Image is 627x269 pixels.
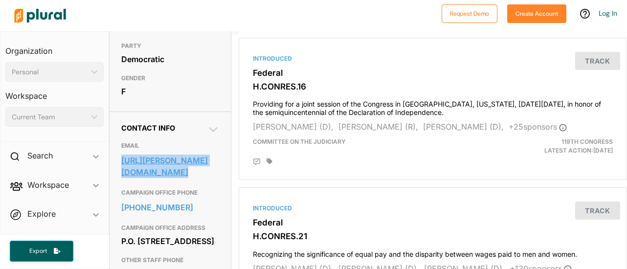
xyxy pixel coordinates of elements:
[253,138,346,145] span: Committee on the Judiciary
[253,246,613,259] h4: Recognizing the significance of equal pay and the disparity between wages paid to men and women.
[12,112,88,122] div: Current Team
[121,187,219,199] h3: CAMPAIGN OFFICE PHONE
[121,200,219,215] a: [PHONE_NUMBER]
[338,122,418,132] span: [PERSON_NAME] (R),
[253,204,613,213] div: Introduced
[10,241,73,262] button: Export
[561,138,613,145] span: 119th Congress
[442,8,497,18] a: Request Demo
[121,84,219,99] div: F
[253,122,334,132] span: [PERSON_NAME] (D),
[575,202,620,220] button: Track
[121,222,219,234] h3: CAMPAIGN OFFICE ADDRESS
[121,153,219,179] a: [URL][PERSON_NAME][DOMAIN_NAME]
[599,9,617,18] a: Log In
[121,124,175,132] span: Contact Info
[253,82,613,91] h3: H.CONRES.16
[253,95,613,117] h4: Providing for a joint session of the Congress in [GEOGRAPHIC_DATA], [US_STATE], [DATE][DATE], in ...
[423,122,504,132] span: [PERSON_NAME] (D),
[575,52,620,70] button: Track
[22,247,54,255] span: Export
[121,254,219,266] h3: OTHER STAFF PHONE
[253,218,613,227] h3: Federal
[267,158,272,165] div: Add tags
[442,4,497,23] button: Request Demo
[27,150,53,161] h2: Search
[121,72,219,84] h3: GENDER
[253,231,613,241] h3: H.CONRES.21
[5,82,104,103] h3: Workspace
[121,234,219,248] div: P.O. [STREET_ADDRESS]
[12,67,88,77] div: Personal
[509,122,567,132] span: + 25 sponsor s
[507,8,566,18] a: Create Account
[5,37,104,58] h3: Organization
[121,140,219,152] h3: EMAIL
[253,158,261,166] div: Add Position Statement
[253,54,613,63] div: Introduced
[121,40,219,52] h3: PARTY
[253,68,613,78] h3: Federal
[507,4,566,23] button: Create Account
[495,137,620,155] div: Latest Action: [DATE]
[121,52,219,67] div: Democratic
